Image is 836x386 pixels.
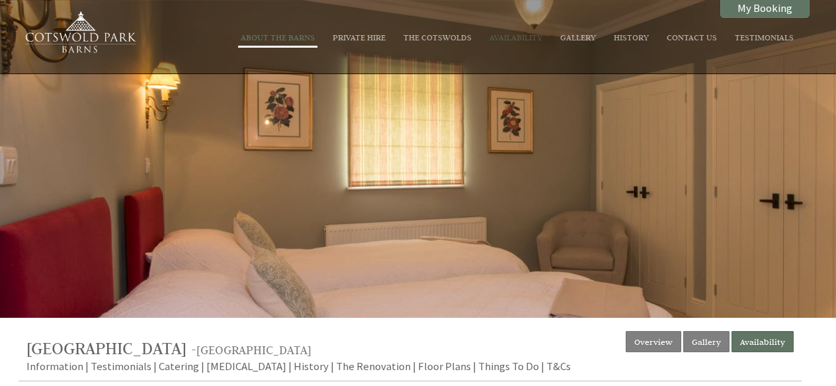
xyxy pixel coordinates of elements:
a: Overview [626,331,681,352]
a: The Cotswolds [403,32,472,42]
a: The Renovation [336,359,411,373]
img: Cotswold Park Barns [19,11,141,58]
a: Catering [159,359,199,373]
a: Testimonials [735,32,794,42]
a: Gallery [683,331,730,352]
a: Availability [731,331,794,352]
a: About The Barns [241,32,315,42]
span: [GEOGRAPHIC_DATA] [26,338,187,359]
a: Things To Do [478,359,539,373]
a: Testimonials [91,359,151,373]
a: Contact Us [667,32,717,42]
a: [GEOGRAPHIC_DATA] [196,342,312,358]
a: History [614,32,649,42]
span: - [191,342,312,358]
a: T&Cs [546,359,571,373]
a: Floor Plans [418,359,471,373]
a: [GEOGRAPHIC_DATA] [26,338,191,359]
a: [MEDICAL_DATA] [206,359,286,373]
a: History [294,359,329,373]
a: Gallery [560,32,596,42]
a: Private Hire [333,32,386,42]
a: Information [26,359,83,373]
a: Availability [489,32,542,42]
